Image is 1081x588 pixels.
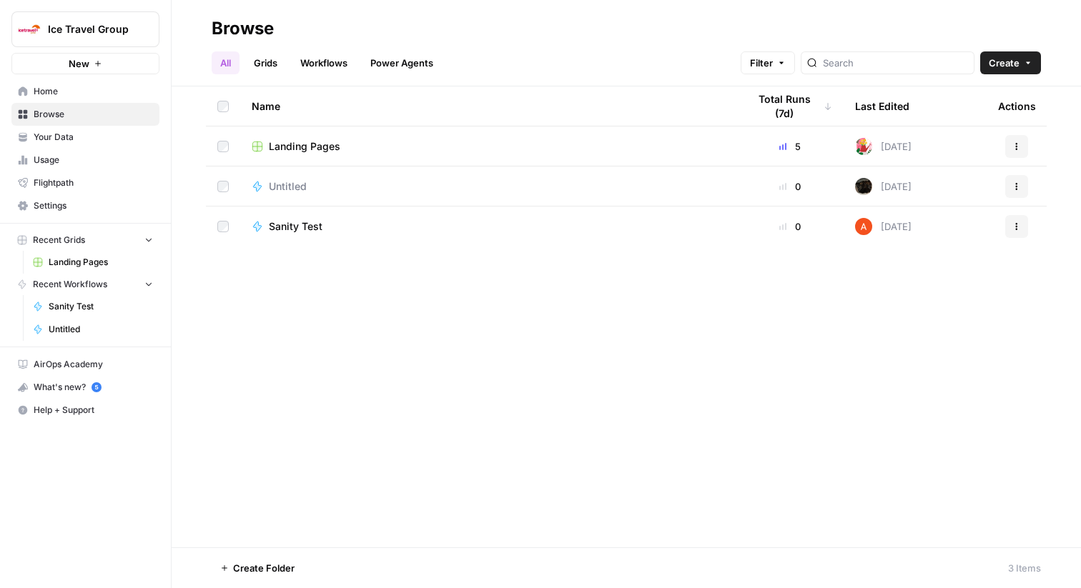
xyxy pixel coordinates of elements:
div: Total Runs (7d) [748,86,832,126]
img: cje7zb9ux0f2nqyv5qqgv3u0jxek [855,218,872,235]
button: New [11,53,159,74]
a: Workflows [292,51,356,74]
div: 5 [748,139,832,154]
span: Create [989,56,1020,70]
span: Sanity Test [49,300,153,313]
a: Flightpath [11,171,159,194]
a: AirOps Academy [11,353,159,376]
a: Power Agents [362,51,442,74]
a: Browse [11,103,159,126]
div: Last Edited [855,86,909,126]
a: Grids [245,51,286,74]
span: Recent Grids [33,234,85,246]
img: bumscs0cojt2iwgacae5uv0980n9 [855,138,872,155]
div: [DATE] [855,218,912,235]
a: Landing Pages [26,251,159,274]
div: [DATE] [855,138,912,155]
span: AirOps Academy [34,358,153,371]
img: Ice Travel Group Logo [16,16,42,42]
span: Landing Pages [49,256,153,269]
button: Recent Workflows [11,274,159,295]
text: 5 [94,384,98,391]
div: Name [252,86,725,126]
div: What's new? [12,377,159,398]
div: 3 Items [1008,561,1041,575]
a: Your Data [11,126,159,149]
a: Sanity Test [252,219,725,234]
span: Sanity Test [269,219,322,234]
button: Help + Support [11,399,159,422]
span: Flightpath [34,176,153,189]
span: Settings [34,199,153,212]
div: 0 [748,219,832,234]
a: Landing Pages [252,139,725,154]
button: Create Folder [212,557,303,579]
span: Browse [34,108,153,121]
div: Actions [998,86,1036,126]
button: Filter [741,51,795,74]
span: Usage [34,154,153,166]
span: New [69,56,89,71]
span: Help + Support [34,404,153,417]
div: Browse [212,17,274,40]
input: Search [823,56,968,70]
a: Untitled [252,179,725,194]
span: Ice Travel Group [48,22,134,36]
a: Usage [11,149,159,171]
a: Home [11,80,159,103]
a: Settings [11,194,159,217]
div: 0 [748,179,832,194]
span: Filter [750,56,773,70]
a: All [212,51,240,74]
span: Recent Workflows [33,278,107,291]
a: Untitled [26,318,159,341]
a: 5 [92,382,102,392]
span: Untitled [269,179,307,194]
button: Recent Grids [11,229,159,251]
button: What's new? 5 [11,376,159,399]
span: Your Data [34,131,153,144]
div: [DATE] [855,178,912,195]
a: Sanity Test [26,295,159,318]
span: Untitled [49,323,153,336]
span: Create Folder [233,561,295,575]
button: Workspace: Ice Travel Group [11,11,159,47]
span: Landing Pages [269,139,340,154]
span: Home [34,85,153,98]
button: Create [980,51,1041,74]
img: a7wp29i4q9fg250eipuu1edzbiqn [855,178,872,195]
